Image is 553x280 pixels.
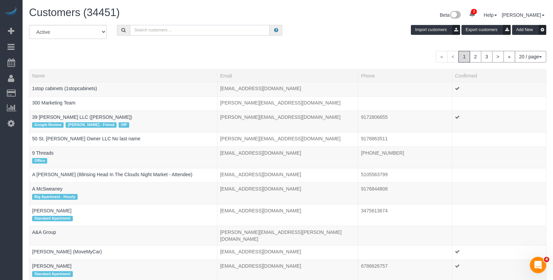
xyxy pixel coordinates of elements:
[544,257,549,262] span: 4
[492,51,504,62] a: >
[32,150,54,156] a: 9 Threads
[515,51,546,62] button: 20 / page
[32,194,78,199] span: Big Apartment - Hourly
[530,257,546,273] iframe: Intercom live chat
[458,51,470,62] span: 1
[358,183,452,204] td: Phone
[29,226,217,246] td: Name
[217,82,358,96] td: Email
[358,168,452,183] td: Phone
[358,82,452,96] td: Phone
[452,183,546,204] td: Confirmed
[130,25,270,36] input: Search customers ...
[470,51,481,62] a: 2
[29,168,217,183] td: Name
[32,269,214,278] div: Tags
[29,246,217,260] td: Name
[452,146,546,168] td: Confirmed
[217,226,358,246] td: Email
[32,156,214,165] div: Tags
[32,216,73,221] span: Standard Apartment
[32,192,214,201] div: Tags
[29,146,217,168] td: Name
[32,142,214,144] div: Tags
[32,172,192,177] a: A [PERSON_NAME] (88rising Head In The Clouds Night Market - Attendee)
[452,204,546,226] td: Confirmed
[32,92,214,94] div: Tags
[512,25,546,35] button: Add New
[32,255,214,257] div: Tags
[29,183,217,204] td: Name
[217,183,358,204] td: Email
[32,158,47,164] span: Office
[452,226,546,246] td: Confirmed
[358,111,452,132] td: Phone
[66,122,117,128] span: [PERSON_NAME] - Friend
[217,146,358,168] td: Email
[502,12,544,18] a: [PERSON_NAME]
[119,122,129,128] span: VIP
[32,121,214,129] div: Tags
[32,263,71,269] a: [PERSON_NAME]
[32,229,56,235] a: A&A Group
[436,51,447,62] span: «
[217,69,358,82] th: Email
[32,100,76,106] a: 300 Marketing Team
[452,168,546,183] td: Confirmed
[29,111,217,132] td: Name
[466,7,479,22] a: 2
[217,204,358,226] td: Email
[29,69,217,82] th: Name
[452,96,546,111] td: Confirmed
[358,69,452,82] th: Phone
[32,214,214,223] div: Tags
[32,106,214,108] div: Tags
[217,96,358,111] td: Email
[449,11,461,20] img: New interface
[32,86,97,91] a: 1stop cabinets (1stopcabinets)
[32,114,132,120] a: 39 [PERSON_NAME] LLC ([PERSON_NAME])
[29,132,217,146] td: Name
[452,132,546,146] td: Confirmed
[217,111,358,132] td: Email
[411,25,460,35] button: Import customers
[358,204,452,226] td: Phone
[217,132,358,146] td: Email
[32,186,63,192] a: A McSweaney
[32,122,64,128] span: Google Review
[29,6,120,18] span: Customers (34451)
[358,132,452,146] td: Phone
[461,25,511,35] button: Export customers
[32,271,73,277] span: Standard Apartment
[481,51,493,62] a: 3
[503,51,515,62] a: »
[29,96,217,111] td: Name
[29,204,217,226] td: Name
[358,146,452,168] td: Phone
[452,69,546,82] th: Confirmed
[32,136,140,141] a: 50 St. [PERSON_NAME] Owner LLC No last name
[452,111,546,132] td: Confirmed
[32,236,214,237] div: Tags
[452,82,546,96] td: Confirmed
[29,82,217,96] td: Name
[436,51,546,62] nav: Pagination navigation
[32,249,102,254] a: [PERSON_NAME] (MoveMyCar)
[358,246,452,260] td: Phone
[32,208,71,213] a: [PERSON_NAME]
[471,9,477,14] span: 2
[484,12,497,18] a: Help
[217,246,358,260] td: Email
[32,178,214,180] div: Tags
[358,96,452,111] td: Phone
[358,226,452,246] td: Phone
[440,12,461,18] a: Beta
[452,246,546,260] td: Confirmed
[217,168,358,183] td: Email
[4,7,18,16] img: Automaid Logo
[447,51,459,62] span: <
